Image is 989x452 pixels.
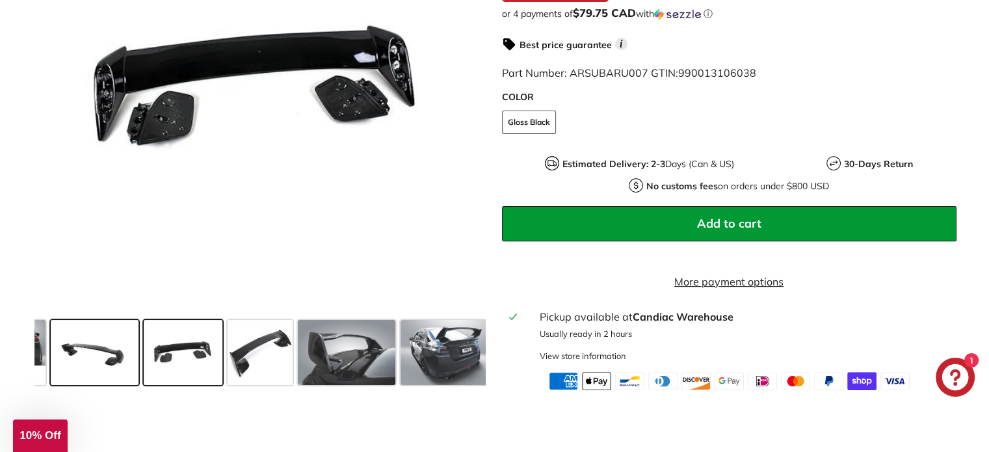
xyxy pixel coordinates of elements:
[502,90,956,104] label: COLOR
[615,372,644,390] img: bancontact
[539,350,626,362] div: View store information
[502,7,956,20] div: or 4 payments of with
[844,158,913,170] strong: 30-Days Return
[697,216,761,231] span: Add to cart
[539,328,948,340] p: Usually ready in 2 hours
[654,8,701,20] img: Sezzle
[715,372,744,390] img: google_pay
[13,419,68,452] div: 10% Off
[562,158,665,170] strong: Estimated Delivery: 2-3
[615,38,627,50] span: i
[520,39,612,51] strong: Best price guarantee
[648,372,678,390] img: diners_club
[880,372,910,390] img: visa
[573,6,636,20] span: $79.75 CAD
[646,179,829,193] p: on orders under $800 USD
[932,358,979,400] inbox-online-store-chat: Shopify online store chat
[502,66,756,79] span: Part Number: ARSUBARU007 GTIN:
[847,372,877,390] img: shopify_pay
[678,66,756,79] span: 990013106038
[539,309,948,325] div: Pickup available at
[646,180,718,192] strong: No customs fees
[502,274,956,289] a: More payment options
[549,372,578,390] img: american_express
[781,372,810,390] img: master
[748,372,777,390] img: ideal
[582,372,611,390] img: apple_pay
[814,372,843,390] img: paypal
[20,429,60,442] span: 10% Off
[502,7,956,20] div: or 4 payments of$79.75 CADwithSezzle Click to learn more about Sezzle
[562,157,734,171] p: Days (Can & US)
[502,206,956,241] button: Add to cart
[681,372,711,390] img: discover
[632,310,733,323] strong: Candiac Warehouse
